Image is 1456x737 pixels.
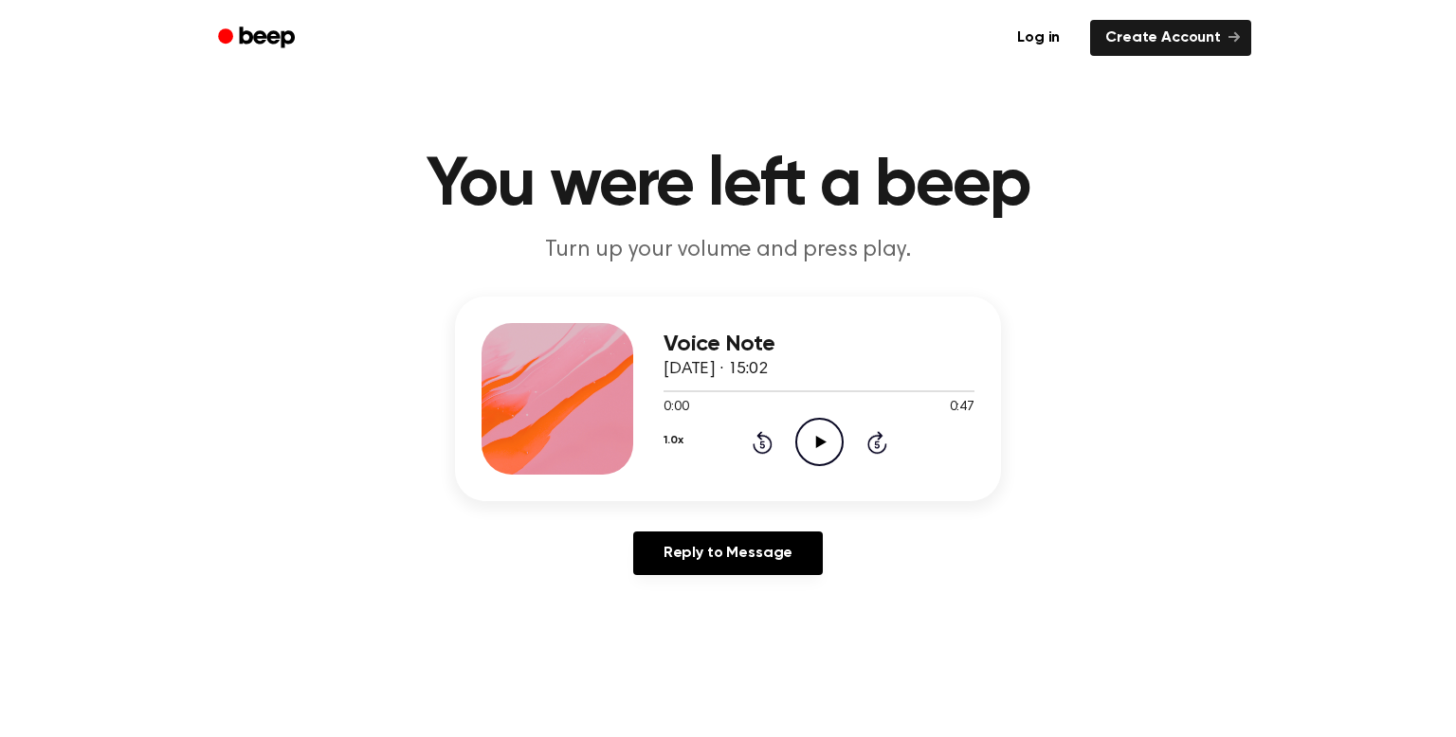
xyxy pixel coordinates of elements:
span: 0:47 [950,398,974,418]
a: Create Account [1090,20,1251,56]
h1: You were left a beep [243,152,1213,220]
span: 0:00 [664,398,688,418]
a: Beep [205,20,312,57]
button: 1.0x [664,424,682,457]
h3: Voice Note [664,332,974,357]
span: [DATE] · 15:02 [664,361,768,378]
a: Reply to Message [633,531,823,575]
a: Log in [998,16,1079,60]
p: Turn up your volume and press play. [364,235,1092,266]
